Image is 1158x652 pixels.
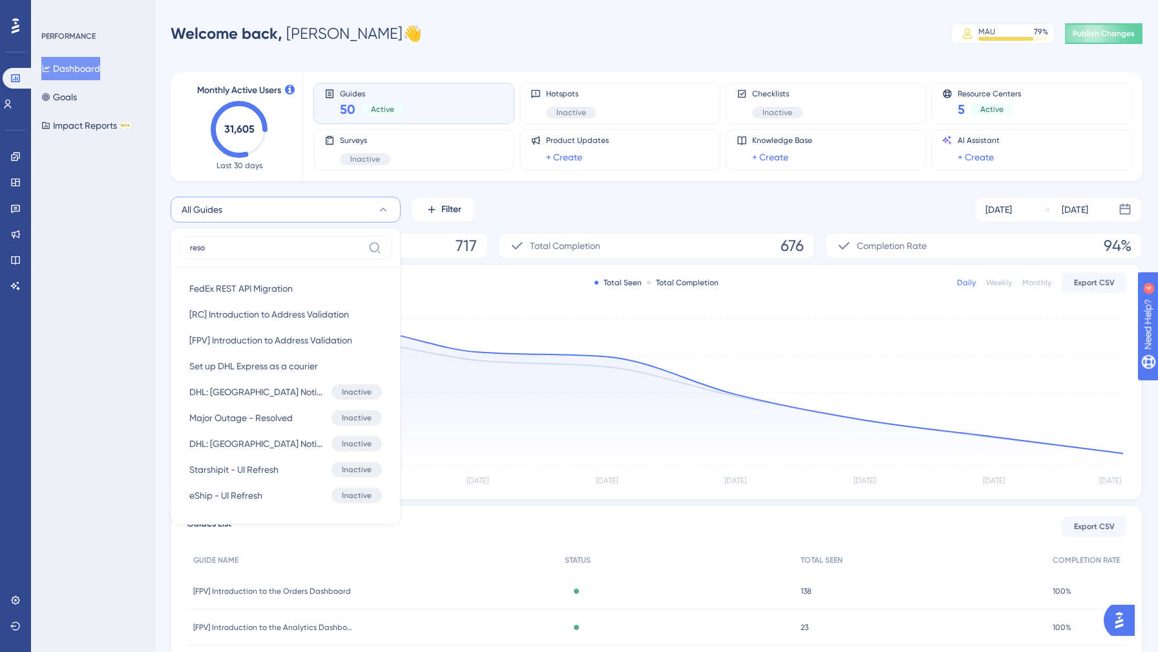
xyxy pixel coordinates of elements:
span: TOTAL SEEN [801,555,843,565]
button: All Guides [171,197,401,223]
div: Weekly [986,277,1012,288]
button: FedEx REST API Migration [179,276,392,301]
span: DHL: [GEOGRAPHIC_DATA] Notice - Services Restored [189,436,326,451]
span: Major Outage - Resolved [189,410,293,426]
button: Impact ReportsBETA [41,114,131,137]
span: COMPLETION RATE [1053,555,1120,565]
span: Inactive [342,490,372,501]
button: [FPV] Introduction to Address Validation [179,327,392,353]
span: eShip - UI Refresh [189,488,262,503]
div: Total Seen [595,277,642,288]
div: [DATE] [985,202,1012,217]
div: PERFORMANCE [41,31,96,41]
div: Total Completion [647,277,719,288]
span: 138 [801,586,812,596]
button: Goals [41,85,77,109]
span: Inactive [556,107,586,118]
iframe: UserGuiding AI Assistant Launcher [1104,601,1142,640]
span: [FPV] Introduction to Address Validation [189,332,352,348]
span: AI Assistant [958,135,1000,146]
div: Monthly [1022,277,1051,288]
span: 5 [958,100,965,118]
div: 4 [90,6,94,17]
span: Guides List [187,516,231,537]
span: Inactive [342,387,372,397]
span: 100% [1053,622,1071,633]
span: Inactive [763,107,792,118]
button: Export CSV [1062,272,1126,293]
span: Hotspots [546,89,596,99]
span: Inactive [342,464,372,475]
tspan: [DATE] [724,476,746,485]
span: Need Help? [30,3,81,19]
button: Major Outage - ResolvedInactive [179,405,392,431]
span: 717 [456,235,477,256]
div: Daily [957,277,976,288]
button: DHL: [GEOGRAPHIC_DATA] Notice - Services RestoredInactive [179,431,392,457]
span: Set up DHL Express as a courier [189,358,318,374]
span: Export CSV [1074,277,1115,288]
span: DHL: [GEOGRAPHIC_DATA] Notice - Temporary USA suspension of DHL Express Globalmail and Deutsche P... [189,384,326,400]
span: Inactive [342,413,372,423]
span: [FPV] Introduction to the Orders Dashboard [193,586,351,596]
button: DHL: [GEOGRAPHIC_DATA] Notice - Temporary USA suspension of DHL Express Globalmail and Deutsche P... [179,379,392,405]
span: Completion Rate [857,238,927,254]
button: Set up DHL Express as a courier [179,353,392,379]
span: Monthly Active Users [197,83,281,98]
tspan: [DATE] [596,476,618,485]
tspan: [DATE] [467,476,489,485]
tspan: [DATE] [854,476,876,485]
a: + Create [752,149,788,165]
span: GUIDE NAME [193,555,238,565]
span: 50 [340,100,355,118]
span: FedEx REST API Migration [189,281,293,296]
span: Guides [340,89,405,98]
span: Welcome back, [171,24,282,43]
div: BETA [120,122,131,129]
span: Total Completion [530,238,600,254]
button: Publish Changes [1065,23,1142,44]
a: + Create [958,149,994,165]
span: 94% [1104,235,1132,256]
button: Starshipit - UI RefreshInactive [179,457,392,483]
span: Active [371,104,394,114]
span: Inactive [342,439,372,449]
span: 100% [1053,586,1071,596]
span: Checklists [752,89,803,99]
span: [FPV] Introduction to the Analytics Dashboard [193,622,355,633]
span: Publish Changes [1073,28,1135,39]
button: [RC] Introduction to Address Validation [179,301,392,327]
text: 31,605 [224,123,255,135]
span: Active [980,104,1004,114]
span: 23 [801,622,808,633]
button: Dashboard [41,57,100,80]
span: Last 30 days [216,160,262,171]
span: Surveys [340,135,390,146]
div: [PERSON_NAME] 👋 [171,23,422,44]
button: eShip - UI RefreshInactive [179,483,392,508]
span: Starshipit - UI Refresh [189,462,279,477]
span: Knowledge Base [752,135,812,146]
span: Filter [441,202,461,217]
span: [RC] Introduction to Address Validation [189,307,349,322]
button: Export CSV [1062,516,1126,537]
button: Filter [411,197,476,223]
div: [DATE] [1062,202,1088,217]
span: Inactive [350,154,380,164]
span: All Guides [182,202,222,217]
div: MAU [978,27,995,37]
tspan: [DATE] [1099,476,1121,485]
span: Product Updates [546,135,609,146]
a: + Create [546,149,582,165]
span: 676 [781,235,804,256]
tspan: [DATE] [983,476,1005,485]
input: Search... [190,243,363,253]
span: Resource Centers [958,89,1021,98]
div: 79 % [1034,27,1048,37]
span: STATUS [565,555,591,565]
span: Export CSV [1074,521,1115,532]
